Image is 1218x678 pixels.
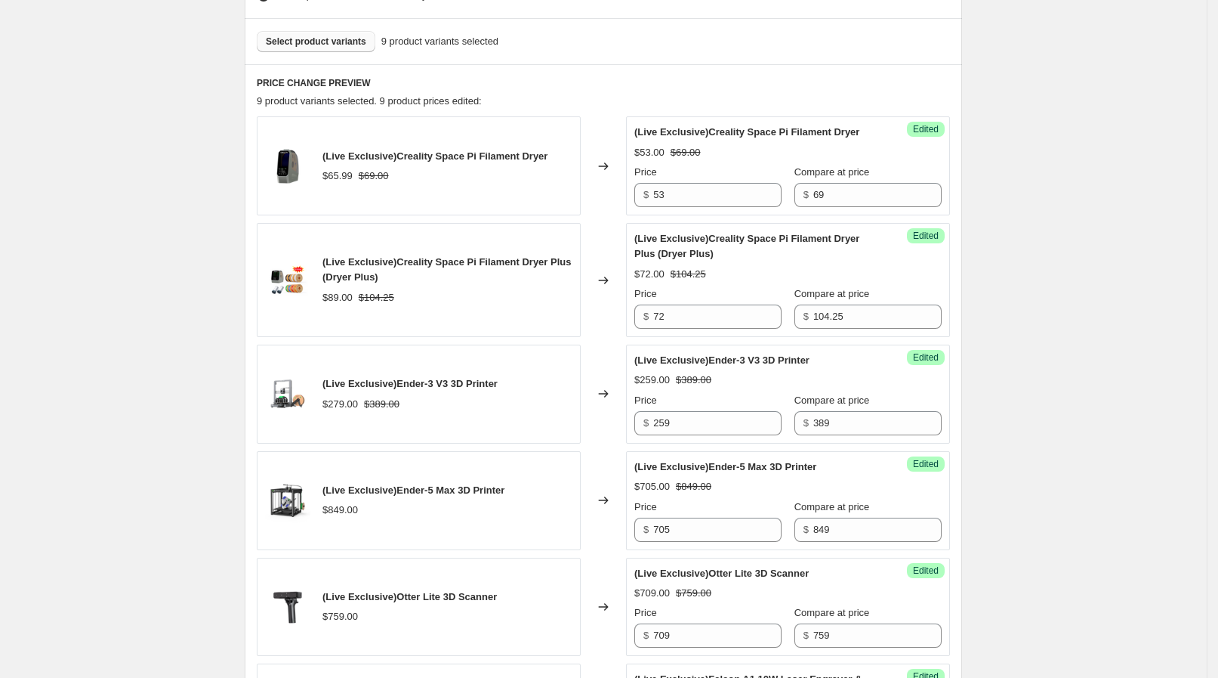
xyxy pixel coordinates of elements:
[913,458,939,470] span: Edited
[643,630,649,641] span: $
[794,607,870,618] span: Compare at price
[381,34,498,49] span: 9 product variants selected
[634,461,816,472] span: (Live Exclusive)Ender-5 Max 3D Printer
[794,501,870,512] span: Compare at price
[803,417,809,429] span: $
[364,397,399,412] strike: $389.00
[322,290,353,305] div: $89.00
[634,288,657,299] span: Price
[322,397,358,412] div: $279.00
[643,417,649,429] span: $
[265,478,310,523] img: Shopify__1600X1600px_Ender-5_Max_8f7543c0-9100-4876-8a80-723c090ad116_80x.webp
[322,256,571,283] span: (Live Exclusive)Creality Space Pi Filament Dryer Plus (Dryer Plus)
[913,123,939,135] span: Edited
[634,267,665,282] div: $72.00
[634,586,670,601] div: $709.00
[643,524,649,535] span: $
[634,568,809,579] span: (Live Exclusive)Otter Lite 3D Scanner
[803,630,809,641] span: $
[913,565,939,577] span: Edited
[676,479,711,494] strike: $849.00
[359,169,389,184] strike: $69.00
[794,288,870,299] span: Compare at price
[634,479,670,494] div: $705.00
[322,378,498,389] span: (Live Exclusive)Ender-3 V3 3D Printer
[257,95,482,107] span: 9 product variants selected. 9 product prices edited:
[634,373,670,388] div: $259.00
[671,145,701,160] strike: $69.00
[322,150,547,162] span: (Live Exclusive)Creality Space Pi Filament Dryer
[265,371,310,416] img: Ender-3_V3_80x.png
[257,77,950,89] h6: PRICE CHANGE PREVIEW
[265,258,310,303] img: 03_d4835da1-eac4-4d35-8267-1e386f665257_80x.png
[322,591,497,602] span: (Live Exclusive)Otter Lite 3D Scanner
[803,189,809,200] span: $
[676,373,711,388] strike: $389.00
[913,351,939,364] span: Edited
[794,166,870,178] span: Compare at price
[634,233,859,259] span: (Live Exclusive)Creality Space Pi Filament Dryer Plus (Dryer Plus)
[643,311,649,322] span: $
[913,230,939,242] span: Edited
[671,267,706,282] strike: $104.25
[257,31,375,52] button: Select product variants
[634,501,657,512] span: Price
[634,166,657,178] span: Price
[359,290,394,305] strike: $104.25
[322,609,358,624] div: $759.00
[634,395,657,406] span: Price
[803,311,809,322] span: $
[265,144,310,189] img: Space_Pi_Filament_Dryer_1_80x.png
[794,395,870,406] span: Compare at price
[265,584,310,630] img: 4_83819860-ac77-48eb-b422-4f2fa4ab95fc_80x.png
[803,524,809,535] span: $
[634,607,657,618] span: Price
[266,36,366,48] span: Select product variants
[676,586,711,601] strike: $759.00
[322,169,353,184] div: $65.99
[634,354,809,366] span: (Live Exclusive)Ender-3 V3 3D Printer
[634,145,665,160] div: $53.00
[322,503,358,518] div: $849.00
[322,485,504,496] span: (Live Exclusive)Ender-5 Max 3D Printer
[643,189,649,200] span: $
[634,126,859,138] span: (Live Exclusive)Creality Space Pi Filament Dryer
